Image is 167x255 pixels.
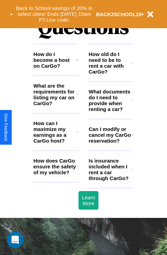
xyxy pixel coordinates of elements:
iframe: Intercom live chat [7,232,23,248]
h3: How does CarGo ensure the safety of my vehicle? [33,158,76,175]
h3: What documents do I need to provide when renting a car? [89,89,132,112]
button: Back to School savings of 20% in select cities! Ends [DATE] 10am PT.Use code: [13,3,96,25]
h3: Is insurance included when I rent a car through CarGo? [89,158,132,181]
h3: Can I modify or cancel my CarGo reservation? [89,126,132,144]
h3: How do I become a host on CarGo? [33,51,76,69]
b: BACK2SCHOOL20 [96,11,142,17]
h3: How old do I need to be to rent a car with CarGo? [89,51,132,75]
button: Learn More [79,191,98,210]
h3: What are the requirements for listing my car on CarGo? [33,83,76,106]
h3: How can I maximize my earnings as a CarGo host? [33,120,76,144]
div: Give Feedback [3,113,8,141]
